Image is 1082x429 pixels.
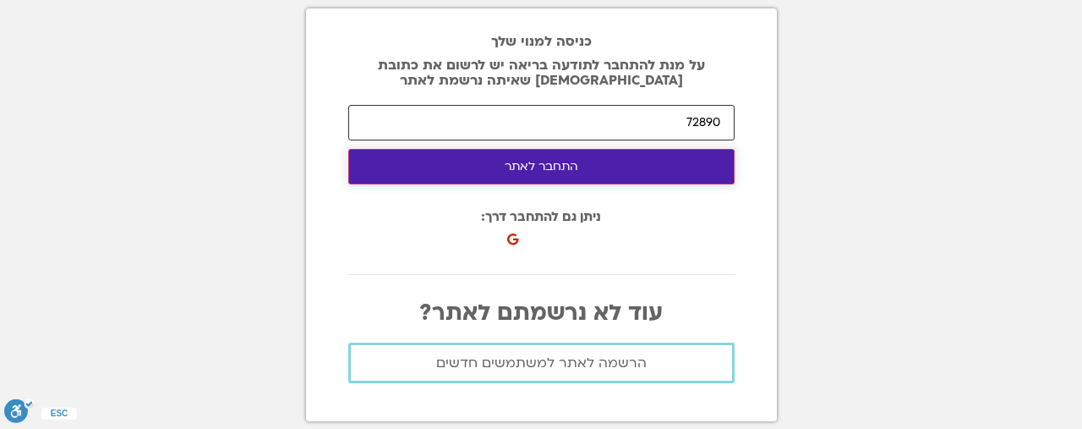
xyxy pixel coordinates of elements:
[348,343,735,383] a: הרשמה לאתר למשתמשים חדשים
[511,215,696,252] iframe: כפתור לכניסה באמצעות חשבון Google
[348,300,735,326] p: עוד לא נרשמתם לאתר?
[348,34,735,49] h2: כניסה למנוי שלך
[348,58,735,88] p: על מנת להתחבר לתודעה בריאה יש לרשום את כתובת [DEMOGRAPHIC_DATA] שאיתה נרשמת לאתר
[436,355,647,371] span: הרשמה לאתר למשתמשים חדשים
[348,105,735,140] input: הקוד שקיבלת
[348,149,735,184] button: התחבר לאתר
